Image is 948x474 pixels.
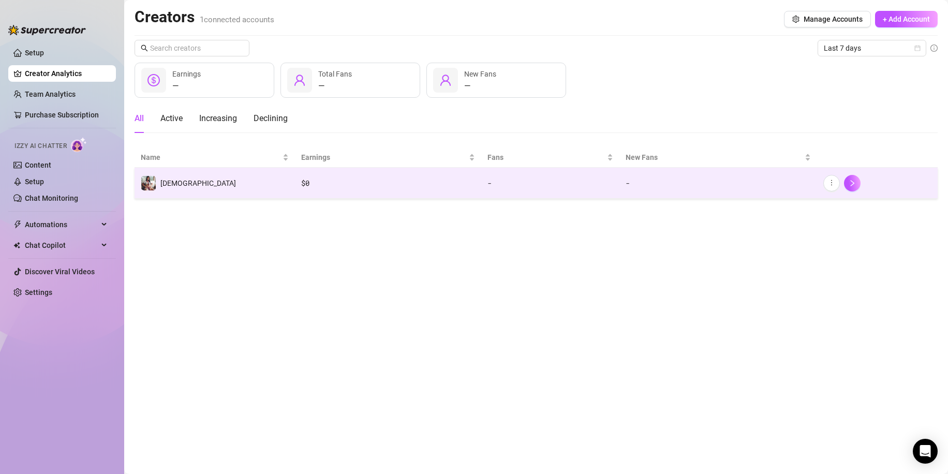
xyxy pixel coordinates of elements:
a: Content [25,161,51,169]
span: 1 connected accounts [200,15,274,24]
span: Fans [487,152,604,163]
img: Chat Copilot [13,242,20,249]
div: Active [160,112,183,125]
span: Name [141,152,280,163]
span: more [828,179,835,186]
span: New Fans [464,70,496,78]
img: AI Chatter [71,137,87,152]
span: info-circle [930,45,938,52]
span: setting [792,16,799,23]
button: Manage Accounts [784,11,871,27]
th: Name [135,147,295,168]
th: Fans [481,147,619,168]
div: — [318,80,352,92]
th: New Fans [619,147,818,168]
span: Manage Accounts [804,15,863,23]
span: Last 7 days [824,40,920,56]
span: [DEMOGRAPHIC_DATA] [160,179,236,187]
button: + Add Account [875,11,938,27]
span: Earnings [301,152,467,163]
div: Declining [254,112,288,125]
a: Settings [25,288,52,297]
div: — [172,80,201,92]
img: logo-BBDzfeDw.svg [8,25,86,35]
span: Chat Copilot [25,237,98,254]
button: right [844,175,861,191]
div: - [626,177,811,189]
span: Earnings [172,70,201,78]
th: Earnings [295,147,481,168]
div: Increasing [199,112,237,125]
span: user [293,74,306,86]
div: All [135,112,144,125]
div: - [487,177,613,189]
img: Lunita [141,176,156,190]
input: Search creators [150,42,235,54]
span: + Add Account [883,15,930,23]
span: New Fans [626,152,803,163]
a: Chat Monitoring [25,194,78,202]
span: user [439,74,452,86]
a: Discover Viral Videos [25,268,95,276]
div: — [464,80,496,92]
div: Open Intercom Messenger [913,439,938,464]
a: Setup [25,177,44,186]
span: Automations [25,216,98,233]
h2: Creators [135,7,274,27]
span: search [141,45,148,52]
a: Purchase Subscription [25,107,108,123]
div: $ 0 [301,177,475,189]
span: right [849,180,856,187]
span: dollar-circle [147,74,160,86]
a: Team Analytics [25,90,76,98]
span: thunderbolt [13,220,22,229]
a: Setup [25,49,44,57]
a: Creator Analytics [25,65,108,82]
span: calendar [914,45,921,51]
span: Izzy AI Chatter [14,141,67,151]
span: Total Fans [318,70,352,78]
